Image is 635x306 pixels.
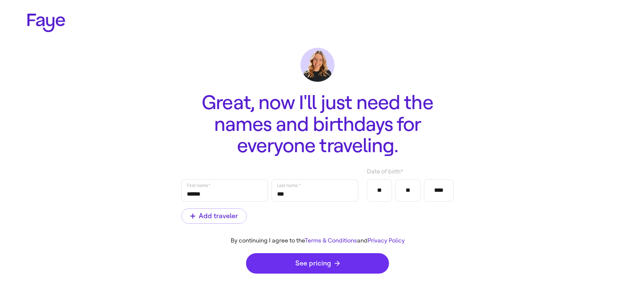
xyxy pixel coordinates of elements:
label: First name [186,181,211,190]
span: Add traveler [190,213,238,219]
a: Privacy Policy [368,237,405,244]
button: Add traveler [181,208,247,224]
div: By continuing I agree to the and [174,237,461,245]
input: Year [429,184,448,197]
input: Day [401,184,415,197]
button: See pricing [246,253,389,274]
h1: Great, now I'll just need the names and birthdays for everyone traveling. [181,92,454,157]
label: Last name [276,181,301,190]
input: Month [372,184,386,197]
span: See pricing [295,260,340,267]
a: Terms & Conditions [305,237,357,244]
span: Date of birth * [367,167,403,176]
